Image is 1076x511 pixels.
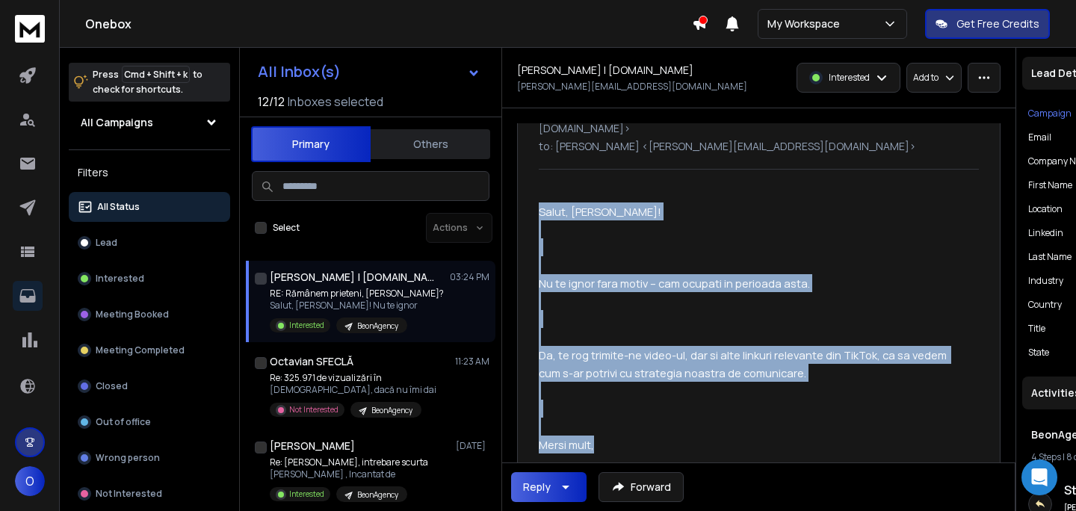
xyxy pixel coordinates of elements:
[371,128,490,161] button: Others
[96,452,160,464] p: Wrong person
[69,335,230,365] button: Meeting Completed
[539,437,594,452] span: Mersi mult,
[1028,299,1062,311] p: Country
[1028,323,1045,335] p: title
[288,93,383,111] h3: Inboxes selected
[925,9,1050,39] button: Get Free Credits
[289,404,338,415] p: Not Interested
[96,416,151,428] p: Out of office
[1031,450,1061,463] span: 4 Steps
[289,489,324,500] p: Interested
[1028,275,1063,287] p: industry
[270,456,428,468] p: Re: [PERSON_NAME], intrebare scurta
[96,273,144,285] p: Interested
[829,72,870,84] p: Interested
[15,466,45,496] button: O
[357,489,398,501] p: BeonAgency
[517,81,747,93] p: [PERSON_NAME][EMAIL_ADDRESS][DOMAIN_NAME]
[511,472,587,502] button: Reply
[270,288,444,300] p: RE: Rămânem prieteni, [PERSON_NAME]?
[122,66,190,83] span: Cmd + Shift + k
[270,270,434,285] h1: [PERSON_NAME] | [DOMAIN_NAME]
[258,64,341,79] h1: All Inbox(s)
[270,300,444,312] p: Salut, [PERSON_NAME]! Nu te ignor
[69,162,230,183] h3: Filters
[956,16,1039,31] p: Get Free Credits
[15,15,45,43] img: logo
[455,356,489,368] p: 11:23 AM
[1028,227,1063,239] p: linkedin
[539,347,949,380] span: Da, te rog trimite-ne video-ul, dar si alte linkuri relevante din TikTok, ca sa vedem cum s-ar po...
[1028,347,1049,359] p: State
[767,16,846,31] p: My Workspace
[270,372,436,384] p: Re: 325.971 de vizualizări în
[69,264,230,294] button: Interested
[96,309,169,320] p: Meeting Booked
[523,480,551,495] div: Reply
[273,222,300,234] label: Select
[81,115,153,130] h1: All Campaigns
[539,204,661,219] span: Salut, [PERSON_NAME]!
[913,72,939,84] p: Add to
[96,344,185,356] p: Meeting Completed
[1028,131,1051,143] p: Email
[251,126,371,162] button: Primary
[1028,179,1072,191] p: First Name
[357,320,398,332] p: BeonAgency
[1028,251,1072,263] p: Last Name
[599,472,684,502] button: Forward
[85,15,692,33] h1: Onebox
[539,139,979,154] p: to: [PERSON_NAME] <[PERSON_NAME][EMAIL_ADDRESS][DOMAIN_NAME]>
[1021,459,1057,495] div: Open Intercom Messenger
[270,354,353,369] h1: Octavian SFECLĂ
[270,468,428,480] p: [PERSON_NAME] , Incantat de
[517,63,693,78] h1: [PERSON_NAME] | [DOMAIN_NAME]
[96,380,128,392] p: Closed
[69,300,230,329] button: Meeting Booked
[270,384,436,396] p: [DEMOGRAPHIC_DATA], dacă nu îmi dai
[69,479,230,509] button: Not Interested
[450,271,489,283] p: 03:24 PM
[258,93,285,111] span: 12 / 12
[96,488,162,500] p: Not Interested
[270,439,355,453] h1: [PERSON_NAME]
[96,237,117,249] p: Lead
[69,108,230,137] button: All Campaigns
[69,371,230,401] button: Closed
[371,405,412,416] p: BeonAgency
[93,67,202,97] p: Press to check for shortcuts.
[69,228,230,258] button: Lead
[1028,108,1072,120] p: Campaign
[289,320,324,331] p: Interested
[69,407,230,437] button: Out of office
[539,276,810,291] span: Nu te ignor fara motiv – cam ocupati in perioada asta.
[69,443,230,473] button: Wrong person
[456,440,489,452] p: [DATE]
[69,192,230,222] button: All Status
[1028,203,1063,215] p: location
[97,201,140,213] p: All Status
[246,57,492,87] button: All Inbox(s)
